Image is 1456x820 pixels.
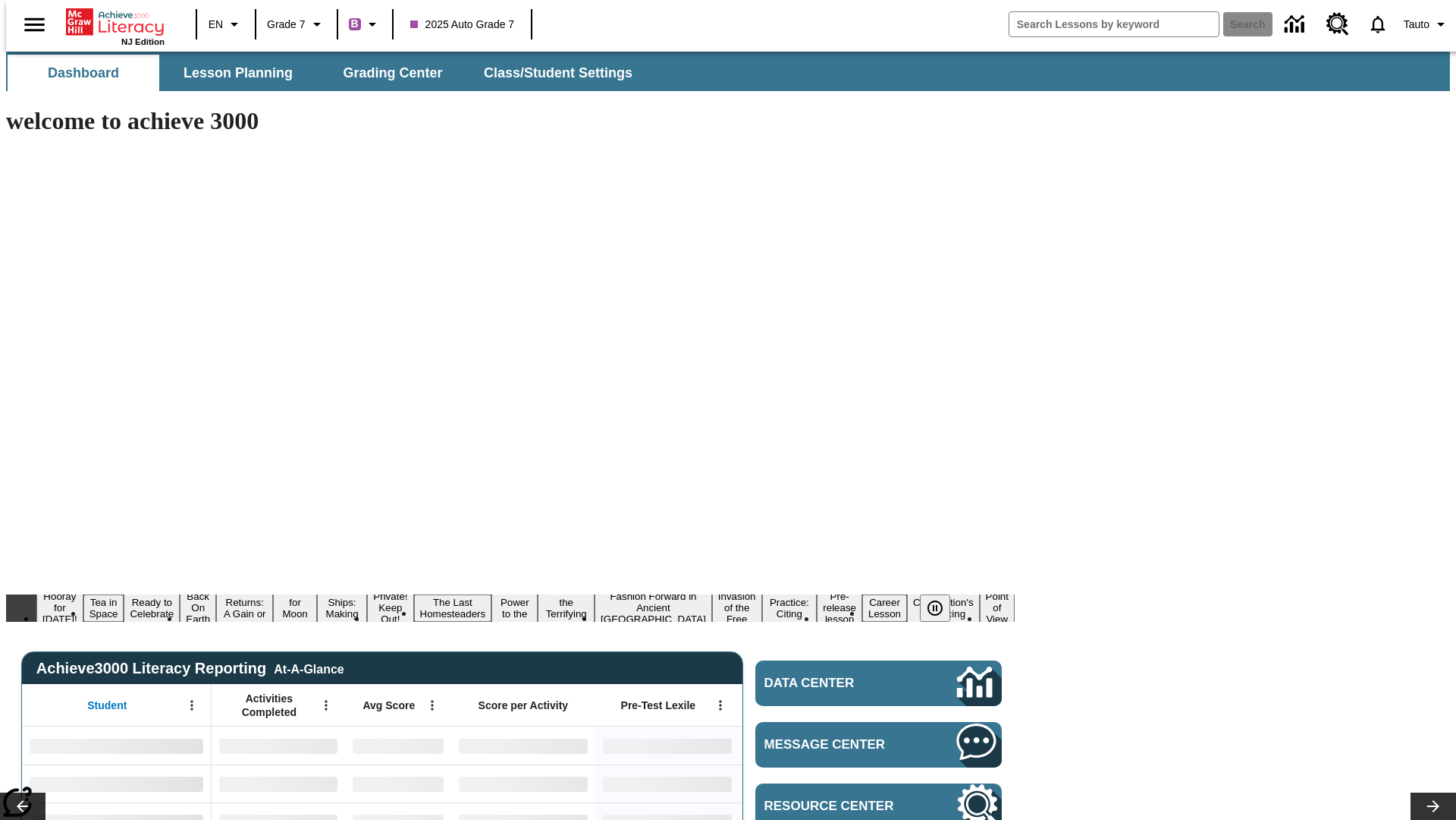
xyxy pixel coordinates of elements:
[8,55,159,91] button: Dashboard
[1317,4,1358,45] a: Resource Center, Will open in new tab
[345,727,451,765] div: No Data,
[1009,12,1219,36] input: search field
[6,107,1015,135] h1: welcome to achieve 3000
[907,583,980,633] button: Slide 17 The Constitution's Balancing Act
[184,65,293,82] span: Lesson Planning
[538,583,595,633] button: Slide 11 Attack of the Terrifying Tomatoes
[491,583,538,633] button: Slide 10 Solar Power to the People
[621,699,696,712] span: Pre-Test Lexile
[817,588,862,627] button: Slide 15 Pre-release lesson
[180,588,216,627] button: Slide 4 Back On Earth
[421,694,444,717] button: Open Menu
[267,17,306,33] span: Grade 7
[180,694,203,717] button: Open Menu
[1398,11,1456,38] button: Profile/Settings
[862,594,907,622] button: Slide 16 Career Lesson
[36,588,83,627] button: Slide 1 Hooray for Constitution Day!
[36,660,344,677] span: Achieve3000 Literacy Reporting
[202,11,250,38] button: Language: EN, Select a language
[343,65,442,82] span: Grading Center
[212,727,345,765] div: No Data,
[595,588,712,627] button: Slide 12 Fashion Forward in Ancient Rome
[351,14,359,33] span: B
[472,55,645,91] button: Class/Student Settings
[1358,5,1398,44] a: Notifications
[6,52,1450,91] div: SubNavbar
[212,765,345,803] div: No Data,
[367,588,413,627] button: Slide 8 Private! Keep Out!
[709,694,732,717] button: Open Menu
[755,722,1002,768] a: Message Center
[762,583,817,633] button: Slide 14 Mixed Practice: Citing Evidence
[48,65,119,82] span: Dashboard
[124,583,180,633] button: Slide 3 Get Ready to Celebrate Juneteenth!
[317,55,469,91] button: Grading Center
[274,660,344,676] div: At-A-Glance
[66,7,165,37] a: Home
[1404,17,1429,33] span: Tauto
[219,692,319,719] span: Activities Completed
[315,694,337,717] button: Open Menu
[121,37,165,46] span: NJ Edition
[920,594,950,622] button: Pause
[66,5,165,46] div: Home
[6,55,646,91] div: SubNavbar
[410,17,515,33] span: 2025 Auto Grade 7
[764,737,912,752] span: Message Center
[920,594,965,622] div: Pause
[87,699,127,712] span: Student
[362,699,415,712] span: Avg Score
[345,765,451,803] div: No Data,
[273,583,316,633] button: Slide 6 Time for Moon Rules?
[764,799,912,814] span: Resource Center
[980,588,1015,627] button: Slide 18 Point of View
[484,65,632,82] span: Class/Student Settings
[216,583,273,633] button: Slide 5 Free Returns: A Gain or a Drain?
[83,594,124,622] button: Slide 2 Tea in Space
[764,676,906,691] span: Data Center
[261,11,332,38] button: Grade: Grade 7, Select a grade
[343,11,388,38] button: Boost Class color is purple. Change class color
[414,594,492,622] button: Slide 9 The Last Homesteaders
[479,699,569,712] span: Score per Activity
[12,2,57,47] button: Open side menu
[209,17,223,33] span: EN
[1276,4,1317,46] a: Data Center
[162,55,314,91] button: Lesson Planning
[1410,793,1456,820] button: Lesson carousel, Next
[317,583,368,633] button: Slide 7 Cruise Ships: Making Waves
[712,577,762,639] button: Slide 13 The Invasion of the Free CD
[755,661,1002,706] a: Data Center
